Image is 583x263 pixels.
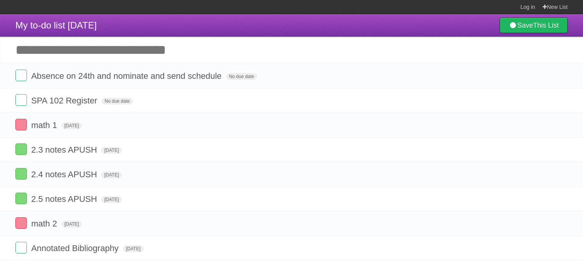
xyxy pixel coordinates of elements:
[61,221,82,228] span: [DATE]
[15,119,27,130] label: Done
[15,193,27,204] label: Done
[31,194,99,204] span: 2.5 notes APUSH
[15,94,27,106] label: Done
[15,20,97,30] span: My to-do list [DATE]
[101,98,133,105] span: No due date
[101,171,122,178] span: [DATE]
[15,242,27,253] label: Done
[123,245,144,252] span: [DATE]
[15,168,27,180] label: Done
[31,145,99,155] span: 2.3 notes APUSH
[101,196,122,203] span: [DATE]
[500,18,568,33] a: SaveThis List
[31,120,59,130] span: math 1
[226,73,257,80] span: No due date
[31,71,223,81] span: Absence on 24th and nominate and send schedule
[61,122,82,129] span: [DATE]
[15,70,27,81] label: Done
[15,143,27,155] label: Done
[533,22,559,29] b: This List
[31,243,121,253] span: Annotated Bibliography
[31,219,59,228] span: math 2
[31,170,99,179] span: 2.4 notes APUSH
[15,217,27,229] label: Done
[101,147,122,154] span: [DATE]
[31,96,99,105] span: SPA 102 Register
